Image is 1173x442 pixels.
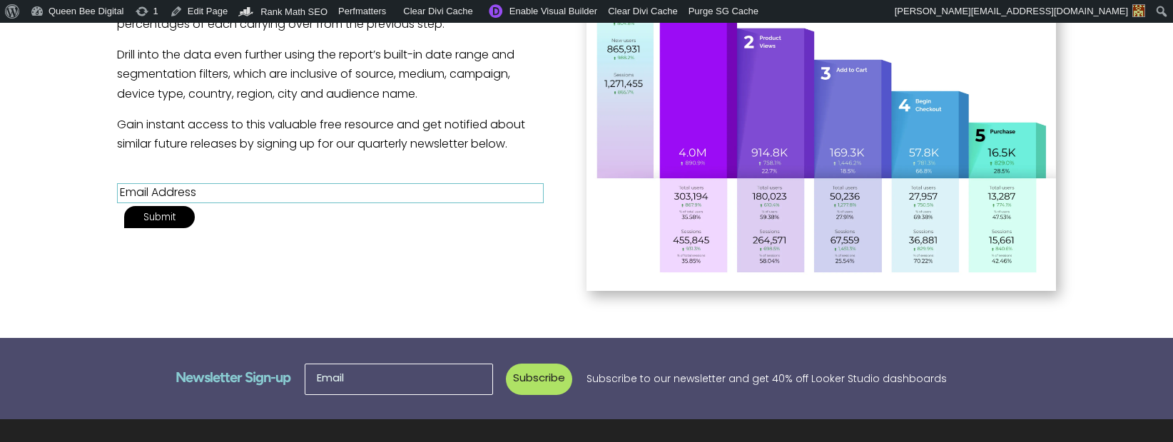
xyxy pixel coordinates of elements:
form: Contact form [117,183,544,228]
button: Subscribe [506,364,572,395]
h3: Newsletter Sign-up [23,370,290,394]
p: Subscribe to our newsletter and get 40% off Looker Studio dashboards [586,370,1150,389]
input: Email Address [117,183,544,203]
p: Drill into the data even further using the report’s built-in date range and segmentation filters,... [117,46,544,116]
span: Clear Divi Cache [608,6,678,16]
p: Gain instant access to this valuable free resource and get notified about similar future releases... [117,116,544,155]
span: Rank Math SEO [260,6,327,17]
input: Submit [124,206,195,228]
input: Email [305,364,493,395]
